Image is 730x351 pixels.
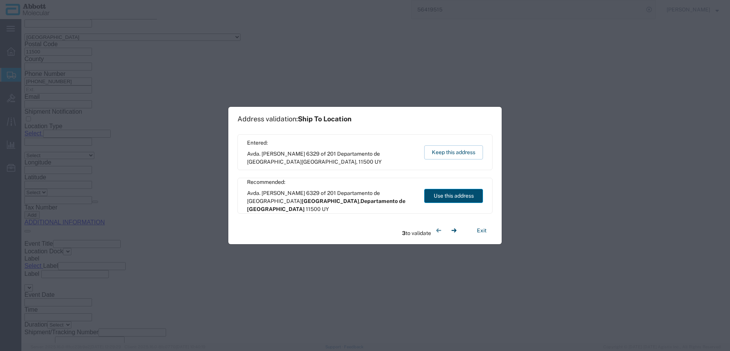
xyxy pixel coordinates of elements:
span: 11500 [359,159,373,165]
span: UY [375,159,382,165]
span: Avda. [PERSON_NAME] 6329 of 201 Departamento de [GEOGRAPHIC_DATA] , [247,189,417,213]
button: Exit [471,224,493,237]
span: [GEOGRAPHIC_DATA] [302,159,356,165]
button: Keep this address [424,145,483,159]
div: to validate [402,223,462,238]
span: Entered: [247,139,417,147]
span: Recommended: [247,178,417,186]
span: 3 [402,230,405,236]
span: Ship To Location [298,115,352,123]
button: Use this address [424,189,483,203]
span: 11500 [306,206,321,212]
span: Avda. [PERSON_NAME] 6329 of 201 Departamento de [GEOGRAPHIC_DATA] , [247,150,417,166]
span: UY [322,206,329,212]
span: [GEOGRAPHIC_DATA] [302,198,359,204]
h1: Address validation: [237,115,352,123]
